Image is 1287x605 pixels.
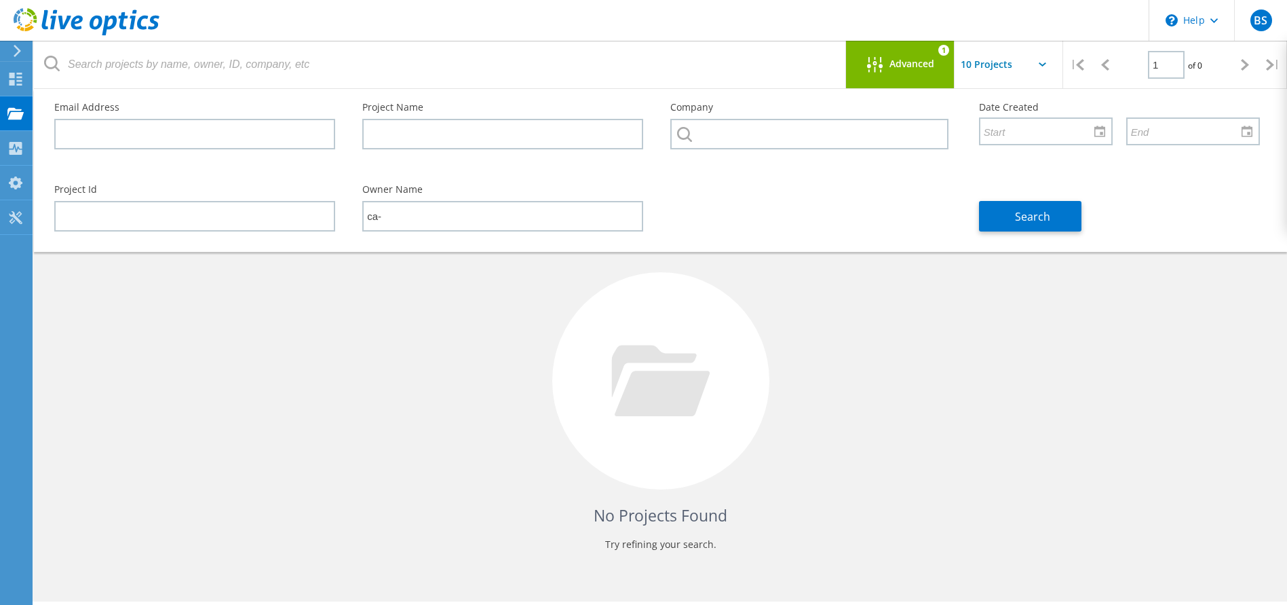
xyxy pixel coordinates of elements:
span: BS [1254,15,1267,26]
button: Search [979,201,1081,232]
label: Project Name [362,103,643,112]
input: Start [980,118,1102,144]
div: | [1063,41,1091,89]
p: Try refining your search. [61,534,1260,555]
label: Email Address [54,103,335,112]
a: Live Optics Dashboard [14,29,159,38]
span: Advanced [889,59,934,69]
h4: No Projects Found [61,505,1260,527]
div: | [1259,41,1287,89]
svg: \n [1166,14,1178,26]
label: Owner Name [362,185,643,194]
input: Search projects by name, owner, ID, company, etc [34,41,847,88]
label: Project Id [54,185,335,194]
label: Company [670,103,951,112]
input: End [1128,118,1249,144]
label: Date Created [979,103,1260,112]
span: Search [1015,209,1050,224]
span: of 0 [1188,60,1202,71]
